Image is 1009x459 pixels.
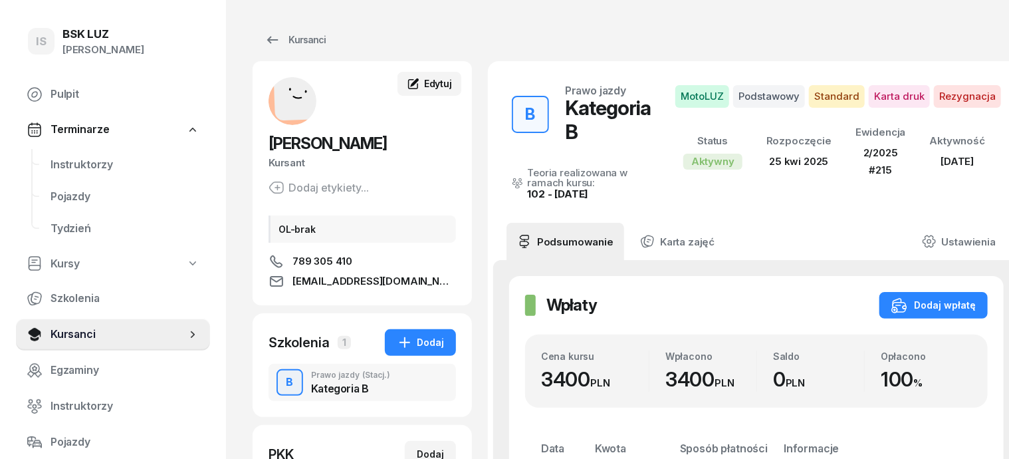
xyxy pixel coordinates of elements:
[292,273,456,289] span: [EMAIL_ADDRESS][DOMAIN_NAME]
[773,367,864,392] div: 0
[16,114,210,145] a: Terminarze
[51,290,199,307] span: Szkolenia
[253,27,338,53] a: Kursanci
[914,377,923,389] small: %
[269,134,387,153] span: [PERSON_NAME]
[40,181,210,213] a: Pojazdy
[269,273,456,289] a: [EMAIL_ADDRESS][DOMAIN_NAME]
[16,355,210,386] a: Egzaminy
[855,124,906,141] div: Ewidencja
[733,85,805,108] span: Podstawowy
[565,85,626,96] div: Prawo jazdy
[311,371,390,379] div: Prawo jazdy
[36,36,47,47] span: IS
[397,335,444,351] div: Dodaj
[766,132,832,150] div: Rozpoczęcie
[51,326,186,343] span: Kursanci
[51,255,80,273] span: Kursy
[683,154,742,170] div: Aktywny
[311,383,390,394] div: Kategoria B
[512,96,549,133] button: B
[51,121,109,138] span: Terminarze
[675,85,729,108] span: MotoLUZ
[675,85,1001,108] button: MotoLUZPodstawowyStandardKarta drukRezygnacja
[62,41,144,59] div: [PERSON_NAME]
[541,351,649,362] div: Cena kursu
[51,86,199,103] span: Pulpit
[809,85,865,108] span: Standard
[930,153,986,170] div: [DATE]
[629,223,725,260] a: Karta zajęć
[934,85,1001,108] span: Rezygnacja
[541,367,649,392] div: 3400
[590,377,610,389] small: PLN
[397,72,461,96] a: Edytuj
[16,283,210,315] a: Szkolenia
[16,426,210,458] a: Pojazdy
[881,367,972,392] div: 100
[51,398,199,415] span: Instruktorzy
[292,253,352,269] span: 789 305 410
[869,85,930,108] span: Karta druk
[881,351,972,362] div: Opłacono
[911,223,1006,260] a: Ustawienia
[16,78,210,110] a: Pulpit
[773,351,864,362] div: Saldo
[665,367,756,392] div: 3400
[385,329,456,356] button: Dodaj
[506,223,624,260] a: Podsumowanie
[863,146,898,176] span: 2/2025 #215
[281,371,299,394] div: B
[565,96,651,144] div: Kategoria B
[520,101,541,128] div: B
[16,249,210,279] a: Kursy
[269,253,456,269] a: 789 305 410
[338,336,351,349] span: 1
[891,297,976,313] div: Dodaj wpłatę
[786,377,806,389] small: PLN
[51,362,199,379] span: Egzaminy
[40,149,210,181] a: Instruktorzy
[269,216,456,243] div: OL-brak
[40,213,210,245] a: Tydzień
[424,78,452,89] span: Edytuj
[362,371,390,379] span: (Stacj.)
[546,295,597,316] h2: Wpłaty
[715,377,734,389] small: PLN
[51,156,199,174] span: Instruktorzy
[527,168,651,188] div: Teoria realizowana w ramach kursu:
[62,29,144,40] div: BSK LUZ
[683,132,742,150] div: Status
[269,180,369,196] button: Dodaj etykiety...
[269,333,330,352] div: Szkolenia
[269,154,456,172] div: Kursant
[51,220,199,237] span: Tydzień
[265,32,326,48] div: Kursanci
[665,351,756,362] div: Wpłacono
[527,188,588,200] a: 102 - [DATE]
[269,364,456,401] button: BPrawo jazdy(Stacj.)Kategoria B
[277,369,303,396] button: B
[16,319,210,351] a: Kursanci
[930,132,986,150] div: Aktywność
[16,390,210,422] a: Instruktorzy
[879,292,988,319] button: Dodaj wpłatę
[769,155,828,168] span: 25 kwi 2025
[51,434,199,451] span: Pojazdy
[51,188,199,206] span: Pojazdy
